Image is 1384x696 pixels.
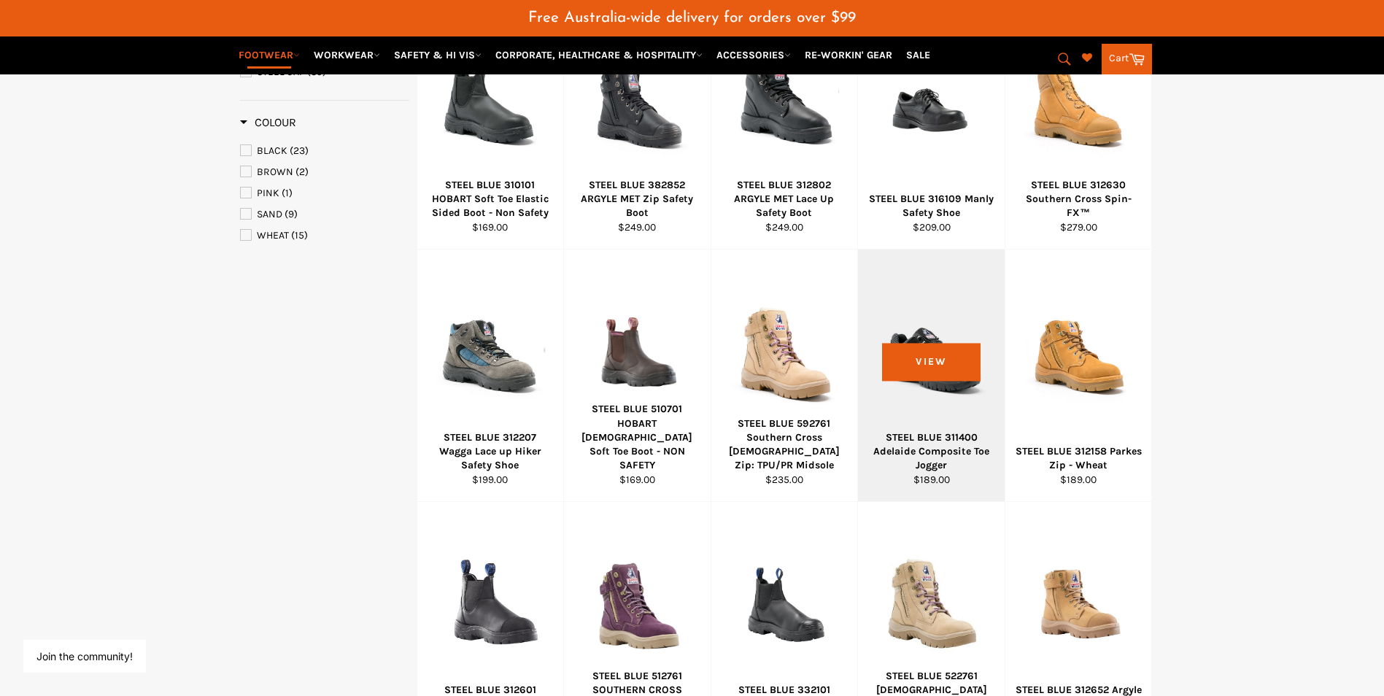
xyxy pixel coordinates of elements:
span: SAND [257,208,282,220]
div: STEEL BLUE 312158 Parkes Zip - Wheat [1014,444,1143,473]
span: Colour [240,115,296,129]
a: SAFETY & HI VIS [388,42,487,68]
span: (15) [291,229,308,241]
div: STEEL BLUE 312207 Wagga Lace up Hiker Safety Shoe [426,430,554,473]
div: STEEL BLUE 312802 ARGYLE MET Lace Up Safety Boot [720,178,848,220]
span: BROWN [257,166,293,178]
div: STEEL BLUE 312630 Southern Cross Spin-FX™ [1014,178,1143,220]
a: BLACK [240,143,409,159]
div: STEEL BLUE 592761 Southern Cross [DEMOGRAPHIC_DATA] Zip: TPU/PR Midsole [720,417,848,473]
div: STEEL BLUE 510701 HOBART [DEMOGRAPHIC_DATA] Soft Toe Boot - NON SAFETY [573,402,702,472]
div: STEEL BLUE 311400 Adelaide Composite Toe Jogger [867,430,996,473]
div: STEEL BLUE 382852 ARGYLE MET Zip Safety Boot [573,178,702,220]
a: STEEL BLUE 312207 Wagga Lace up Hiker Safety ShoeSTEEL BLUE 312207 Wagga Lace up Hiker Safety Sho... [417,250,564,502]
a: STEEL BLUE 312158 Parkes Zip - WheatSTEEL BLUE 312158 Parkes Zip - Wheat$189.00 [1005,250,1152,502]
a: BROWN [240,164,409,180]
span: Free Australia-wide delivery for orders over $99 [528,10,856,26]
a: STEEL BLUE 311400 Adelaide Composite Toe JoggerSTEEL BLUE 311400 Adelaide Composite Toe Jogger$18... [857,250,1005,502]
a: FOOTWEAR [233,42,306,68]
h3: Colour [240,115,296,130]
span: PINK [257,187,279,199]
span: WHEAT [257,229,289,241]
span: (23) [290,144,309,157]
a: STEEL BLUE 592761 Southern Cross Ladies Zip: TPU/PR MidsoleSTEEL BLUE 592761 Southern Cross [DEMO... [711,250,858,502]
a: CORPORATE, HEALTHCARE & HOSPITALITY [490,42,708,68]
span: BLACK [257,144,287,157]
div: STEEL BLUE 310101 HOBART Soft Toe Elastic Sided Boot - Non Safety [426,178,554,220]
span: (1) [282,187,293,199]
span: (2) [295,166,309,178]
button: Join the community! [36,650,133,662]
a: WHEAT [240,228,409,244]
a: Cart [1102,44,1152,74]
a: PINK [240,185,409,201]
a: WORKWEAR [308,42,386,68]
a: SAND [240,206,409,223]
div: STEEL BLUE 316109 Manly Safety Shoe [867,192,996,220]
a: SALE [900,42,936,68]
a: ACCESSORIES [711,42,797,68]
a: STEEL BLUE 510701 HOBART Ladies Soft Toe Boot - NON SAFETYSTEEL BLUE 510701 HOBART [DEMOGRAPHIC_D... [563,250,711,502]
span: (9) [285,208,298,220]
a: RE-WORKIN' GEAR [799,42,898,68]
